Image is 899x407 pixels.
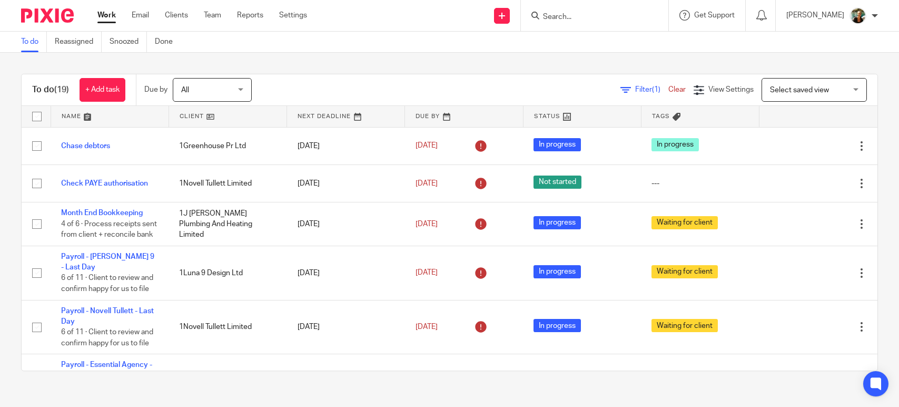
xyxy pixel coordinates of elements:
span: Waiting for client [651,319,718,332]
a: Work [97,10,116,21]
a: Clients [165,10,188,21]
span: In progress [534,319,581,332]
span: [DATE] [416,220,438,228]
a: Settings [279,10,307,21]
a: To do [21,32,47,52]
span: Get Support [694,12,735,19]
td: [DATE] [287,164,405,202]
span: Select saved view [770,86,829,94]
span: [DATE] [416,180,438,187]
td: [DATE] [287,127,405,164]
td: 1Luna 9 Design Ltd [169,246,287,300]
a: + Add task [80,78,125,102]
a: Done [155,32,181,52]
span: In progress [534,265,581,278]
span: In progress [534,138,581,151]
p: [PERSON_NAME] [786,10,844,21]
span: In progress [534,216,581,229]
span: 6 of 11 · Client to review and confirm happy for us to file [61,328,153,347]
a: Reassigned [55,32,102,52]
span: (19) [54,85,69,94]
input: Search [542,13,637,22]
td: 1Greenhouse Pr Ltd [169,127,287,164]
span: Not started [534,176,581,189]
img: Pixie [21,8,74,23]
td: 1Novell Tullett Limited [169,300,287,354]
span: In progress [651,138,699,151]
span: Waiting for client [651,216,718,229]
span: (1) [652,86,660,93]
span: 6 of 11 · Client to review and confirm happy for us to file [61,275,153,293]
span: All [181,86,189,94]
span: View Settings [708,86,754,93]
h1: To do [32,84,69,95]
td: 1J [PERSON_NAME] Plumbing And Heating Limited [169,202,287,246]
span: [DATE] [416,142,438,150]
a: Month End Bookkeeping [61,209,143,217]
a: Snoozed [110,32,147,52]
span: Filter [635,86,668,93]
span: [DATE] [416,323,438,331]
a: Chase debtors [61,142,110,150]
a: Payroll - Novell Tullett - Last Day [61,307,154,325]
a: Payroll - [PERSON_NAME] 9 - Last Day [61,253,154,271]
span: Tags [652,113,670,119]
td: 1Novell Tullett Limited [169,164,287,202]
td: [DATE] [287,202,405,246]
span: [DATE] [416,269,438,277]
a: Payroll - Essential Agency - 25th [61,361,152,379]
div: --- [651,178,748,189]
td: [DATE] [287,300,405,354]
span: 4 of 6 · Process receipts sent from client + reconcile bank [61,220,157,239]
a: Clear [668,86,686,93]
p: Due by [144,84,167,95]
a: Team [204,10,221,21]
span: Waiting for client [651,265,718,278]
img: Photo2.jpg [849,7,866,24]
a: Reports [237,10,263,21]
a: Email [132,10,149,21]
a: Check PAYE authorisation [61,180,148,187]
td: [DATE] [287,246,405,300]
